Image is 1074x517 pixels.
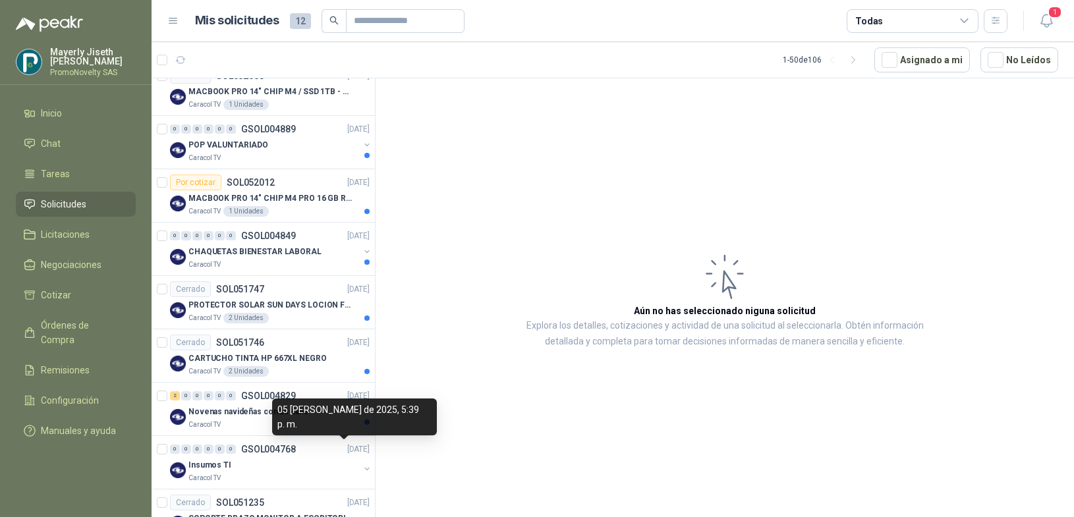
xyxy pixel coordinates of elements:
[188,420,221,430] p: Caracol TV
[170,228,372,270] a: 0 0 0 0 0 0 GSOL004849[DATE] Company LogoCHAQUETAS BIENESTAR LABORALCaracol TV
[170,175,221,190] div: Por cotizar
[347,230,370,242] p: [DATE]
[329,16,339,25] span: search
[41,363,90,377] span: Remisiones
[874,47,970,72] button: Asignado a mi
[16,222,136,247] a: Licitaciones
[216,338,264,347] p: SOL051746
[152,63,375,116] a: CerradoSOL052068[DATE] Company LogoMACBOOK PRO 14" CHIP M4 / SSD 1TB - 24 GB RAMCaracol TV1 Unidades
[16,358,136,383] a: Remisiones
[216,285,264,294] p: SOL051747
[347,337,370,349] p: [DATE]
[347,497,370,509] p: [DATE]
[16,313,136,352] a: Órdenes de Compra
[41,167,70,181] span: Tareas
[188,259,221,270] p: Caracol TV
[192,124,202,134] div: 0
[181,391,191,400] div: 0
[170,388,372,430] a: 2 0 0 0 0 0 GSOL004829[DATE] Company LogoNovenas navideñas con La KalleCaracol TV
[170,89,186,105] img: Company Logo
[170,495,211,510] div: Cerrado
[16,101,136,126] a: Inicio
[188,473,221,483] p: Caracol TV
[41,258,101,272] span: Negociaciones
[223,313,269,323] div: 2 Unidades
[188,299,353,312] p: PROTECTOR SOLAR SUN DAYS LOCION FPS 50 CAJA X 24 UN
[216,71,264,80] p: SOL052068
[215,124,225,134] div: 0
[170,302,186,318] img: Company Logo
[226,124,236,134] div: 0
[216,498,264,507] p: SOL051235
[290,13,311,29] span: 12
[347,443,370,456] p: [DATE]
[16,161,136,186] a: Tareas
[1048,6,1062,18] span: 1
[41,318,123,347] span: Órdenes de Compra
[227,178,275,187] p: SOL052012
[50,47,136,66] p: Mayerly Jiseth [PERSON_NAME]
[188,459,231,472] p: Insumos TI
[192,445,202,454] div: 0
[272,398,437,435] div: 05 [PERSON_NAME] de 2025, 5:39 p. m.
[170,121,372,163] a: 0 0 0 0 0 0 GSOL004889[DATE] Company LogoPOP VALUNTARIADOCaracol TV
[192,231,202,240] div: 0
[170,441,372,483] a: 0 0 0 0 0 0 GSOL004768[DATE] Company LogoInsumos TICaracol TV
[16,192,136,217] a: Solicitudes
[16,283,136,308] a: Cotizar
[170,356,186,371] img: Company Logo
[226,391,236,400] div: 0
[41,393,99,408] span: Configuración
[41,136,61,151] span: Chat
[223,99,269,110] div: 1 Unidades
[16,252,136,277] a: Negociaciones
[16,16,83,32] img: Logo peakr
[226,231,236,240] div: 0
[181,445,191,454] div: 0
[170,142,186,158] img: Company Logo
[634,304,816,318] h3: Aún no has seleccionado niguna solicitud
[783,49,864,70] div: 1 - 50 de 106
[204,445,213,454] div: 0
[347,283,370,296] p: [DATE]
[223,206,269,217] div: 1 Unidades
[170,124,180,134] div: 0
[241,391,296,400] p: GSOL004829
[170,281,211,297] div: Cerrado
[16,388,136,413] a: Configuración
[1034,9,1058,33] button: 1
[226,445,236,454] div: 0
[170,196,186,211] img: Company Logo
[16,49,42,74] img: Company Logo
[188,206,221,217] p: Caracol TV
[50,68,136,76] p: PromoNovelty SAS
[215,391,225,400] div: 0
[170,391,180,400] div: 2
[215,231,225,240] div: 0
[152,169,375,223] a: Por cotizarSOL052012[DATE] Company LogoMACBOOK PRO 14" CHIP M4 PRO 16 GB RAM 1TBCaracol TV1 Unidades
[181,231,191,240] div: 0
[192,391,202,400] div: 0
[215,445,225,454] div: 0
[188,86,353,98] p: MACBOOK PRO 14" CHIP M4 / SSD 1TB - 24 GB RAM
[170,231,180,240] div: 0
[170,445,180,454] div: 0
[347,390,370,402] p: [DATE]
[347,177,370,189] p: [DATE]
[204,231,213,240] div: 0
[241,445,296,454] p: GSOL004768
[188,313,221,323] p: Caracol TV
[855,14,883,28] div: Todas
[41,423,116,438] span: Manuales y ayuda
[223,366,269,377] div: 2 Unidades
[170,335,211,350] div: Cerrado
[188,139,268,151] p: POP VALUNTARIADO
[16,418,136,443] a: Manuales y ayuda
[188,352,327,365] p: CARTUCHO TINTA HP 667XL NEGRO
[188,192,353,205] p: MACBOOK PRO 14" CHIP M4 PRO 16 GB RAM 1TB
[41,288,71,302] span: Cotizar
[980,47,1058,72] button: No Leídos
[241,124,296,134] p: GSOL004889
[188,246,322,258] p: CHAQUETAS BIENESTAR LABORAL
[241,231,296,240] p: GSOL004849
